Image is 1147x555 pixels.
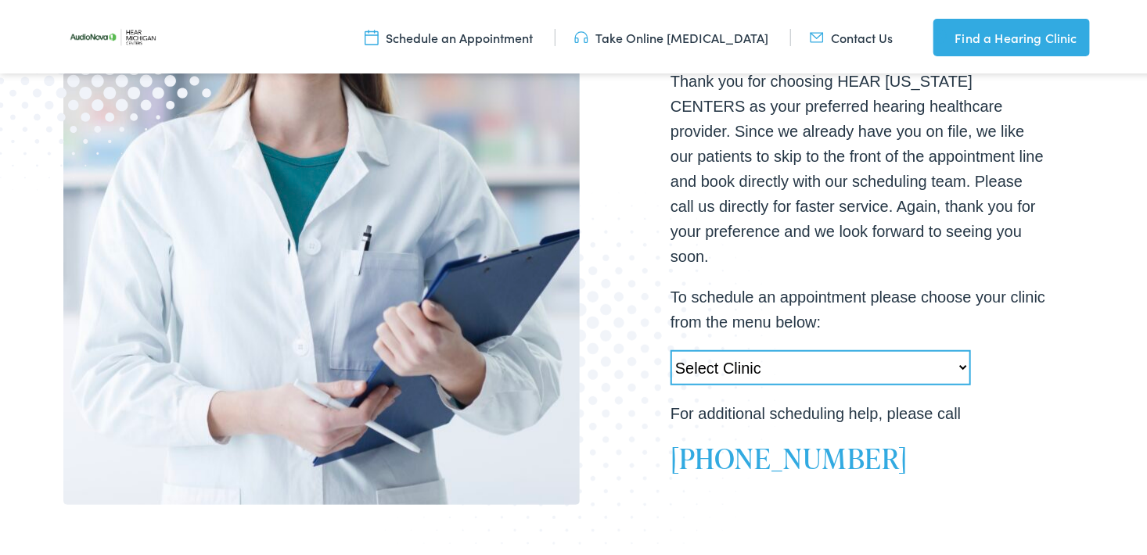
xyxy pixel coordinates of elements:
p: Thank you for choosing HEAR [US_STATE] CENTERS as your preferred hearing healthcare provider. Sin... [671,66,1046,266]
a: Find a Hearing Clinic [933,16,1090,53]
a: [PHONE_NUMBER] [671,435,908,474]
a: Schedule an Appointment [365,26,534,43]
a: Take Online [MEDICAL_DATA] [574,26,769,43]
img: utility icon [574,26,588,43]
p: For additional scheduling help, please call [671,398,1046,423]
a: Contact Us [810,26,894,43]
img: utility icon [933,25,947,44]
p: To schedule an appointment please choose your clinic from the menu below: [671,281,1046,331]
img: utility icon [810,26,824,43]
img: utility icon [365,26,379,43]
